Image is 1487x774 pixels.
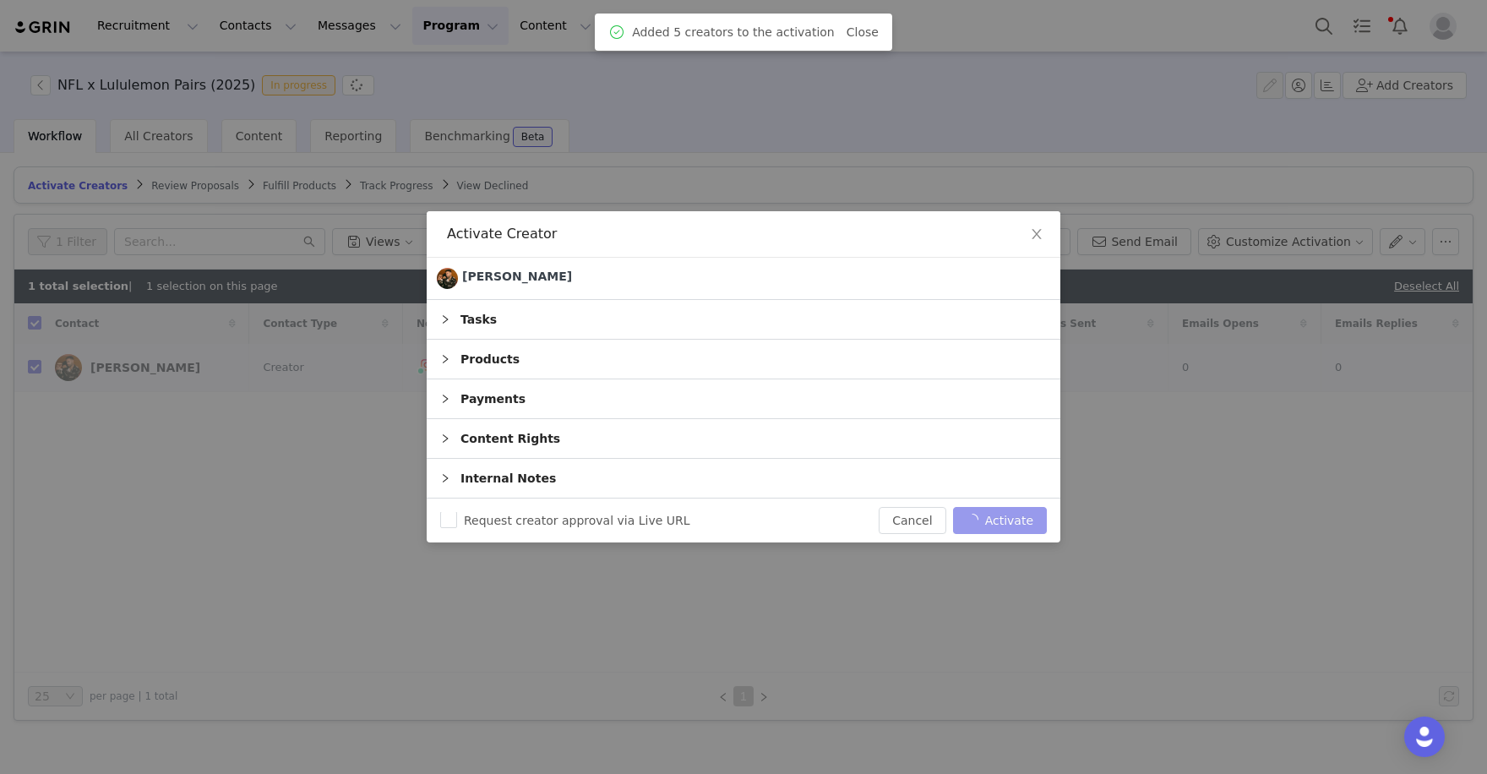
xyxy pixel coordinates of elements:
[462,268,572,286] div: [PERSON_NAME]
[427,379,1060,418] div: icon: rightPayments
[440,354,450,364] i: icon: right
[440,433,450,444] i: icon: right
[1013,211,1060,259] button: Close
[427,459,1060,498] div: icon: rightInternal Notes
[440,314,450,324] i: icon: right
[437,268,572,289] a: [PERSON_NAME]
[1030,227,1043,241] i: icon: close
[632,24,835,41] span: Added 5 creators to the activation
[457,514,697,527] span: Request creator approval via Live URL
[427,419,1060,458] div: icon: rightContent Rights
[440,473,450,483] i: icon: right
[427,300,1060,339] div: icon: rightTasks
[1404,717,1445,757] div: Open Intercom Messenger
[427,340,1060,379] div: icon: rightProducts
[440,394,450,404] i: icon: right
[847,25,879,39] a: Close
[879,507,945,534] button: Cancel
[447,225,1040,243] div: Activate Creator
[437,268,458,289] img: Justin Glaze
